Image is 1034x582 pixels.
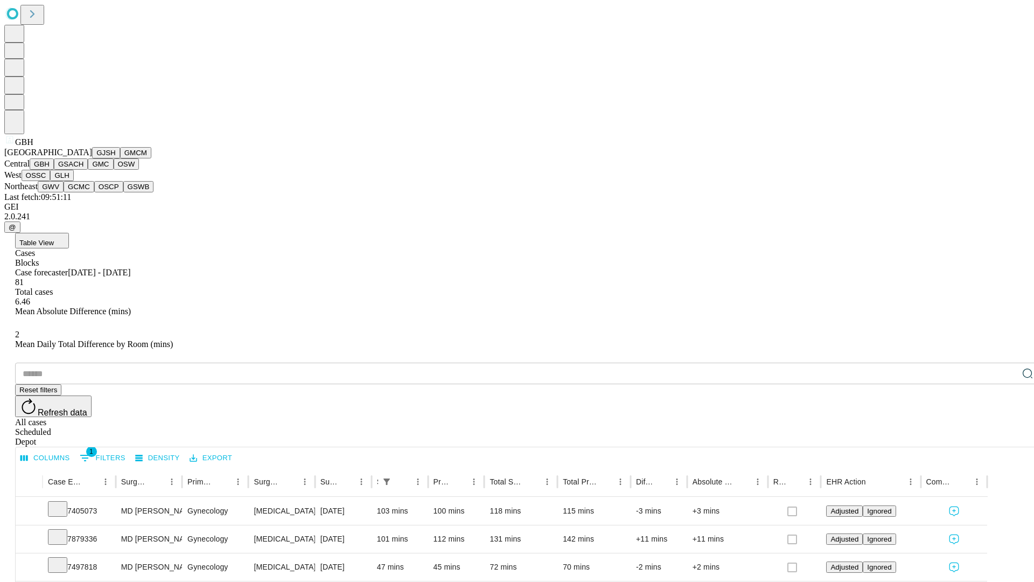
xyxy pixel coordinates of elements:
div: Predicted In Room Duration [434,477,451,486]
button: Expand [21,502,37,521]
button: Refresh data [15,396,92,417]
button: Sort [525,474,540,489]
div: 2.0.241 [4,212,1030,221]
button: Sort [282,474,297,489]
span: West [4,170,22,179]
span: @ [9,223,16,231]
div: 115 mins [563,497,625,525]
div: Primary Service [187,477,214,486]
button: Reset filters [15,384,61,396]
span: Adjusted [830,507,858,515]
button: GLH [50,170,73,181]
span: [GEOGRAPHIC_DATA] [4,148,92,157]
button: Sort [83,474,98,489]
div: 112 mins [434,525,479,553]
button: GSWB [123,181,154,192]
button: Menu [669,474,684,489]
div: 45 mins [434,553,479,581]
div: MD [PERSON_NAME] [PERSON_NAME] [121,525,177,553]
span: Ignored [867,535,891,543]
button: Sort [215,474,230,489]
button: Expand [21,558,37,577]
button: OSW [114,158,139,170]
button: GMCM [120,147,151,158]
div: Absolute Difference [693,477,734,486]
button: Menu [613,474,628,489]
div: Surgery Date [320,477,338,486]
div: +2 mins [693,553,763,581]
button: Density [132,450,183,467]
span: 81 [15,278,24,287]
button: Export [187,450,235,467]
button: Sort [451,474,466,489]
div: Case Epic Id [48,477,82,486]
div: Total Scheduled Duration [490,477,523,486]
div: [MEDICAL_DATA] [MEDICAL_DATA] REMOVAL TUBES AND/OR OVARIES FOR UTERUS 250GM OR LESS [254,497,309,525]
button: Adjusted [826,562,863,573]
span: 1 [86,446,97,457]
span: Northeast [4,182,38,191]
span: Central [4,159,30,168]
div: [DATE] [320,553,366,581]
button: GWV [38,181,64,192]
div: 101 mins [377,525,423,553]
button: GSACH [54,158,88,170]
button: Expand [21,530,37,549]
button: Menu [297,474,312,489]
button: Sort [867,474,882,489]
div: GEI [4,202,1030,212]
div: Gynecology [187,553,243,581]
span: GBH [15,137,33,147]
button: Sort [735,474,750,489]
div: [MEDICAL_DATA] [MEDICAL_DATA] AND OR [MEDICAL_DATA] [254,553,309,581]
div: 72 mins [490,553,552,581]
div: Difference [636,477,653,486]
div: Total Predicted Duration [563,477,597,486]
span: Total cases [15,287,53,296]
div: Scheduled In Room Duration [377,477,378,486]
span: Ignored [867,563,891,571]
span: [DATE] - [DATE] [68,268,130,277]
span: Reset filters [19,386,57,394]
button: Adjusted [826,505,863,517]
div: +11 mins [636,525,682,553]
button: Menu [354,474,369,489]
button: Menu [803,474,818,489]
button: Menu [903,474,918,489]
button: Show filters [379,474,394,489]
button: Menu [410,474,425,489]
button: Menu [230,474,246,489]
div: Gynecology [187,497,243,525]
span: 6.46 [15,297,30,306]
span: Mean Daily Total Difference by Room (mins) [15,339,173,349]
button: GJSH [92,147,120,158]
button: Adjusted [826,533,863,545]
button: Menu [540,474,555,489]
button: Menu [98,474,113,489]
div: +11 mins [693,525,763,553]
div: 1 active filter [379,474,394,489]
button: Ignored [863,562,896,573]
div: [MEDICAL_DATA] [MEDICAL_DATA] REMOVAL TUBES AND/OR OVARIES FOR UTERUS 250GM OR LESS [254,525,309,553]
button: Sort [954,474,969,489]
button: Sort [395,474,410,489]
div: Surgeon Name [121,477,148,486]
button: Menu [466,474,481,489]
button: Menu [164,474,179,489]
button: Menu [750,474,765,489]
div: Comments [926,477,953,486]
div: 103 mins [377,497,423,525]
div: Resolved in EHR [773,477,787,486]
div: MD [PERSON_NAME] [PERSON_NAME] [121,497,177,525]
div: 118 mins [490,497,552,525]
button: Sort [788,474,803,489]
div: 47 mins [377,553,423,581]
button: OSCP [94,181,123,192]
button: GBH [30,158,54,170]
div: 142 mins [563,525,625,553]
button: Select columns [18,450,73,467]
div: -3 mins [636,497,682,525]
span: Refresh data [38,408,87,417]
button: Sort [149,474,164,489]
button: Show filters [77,449,128,467]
